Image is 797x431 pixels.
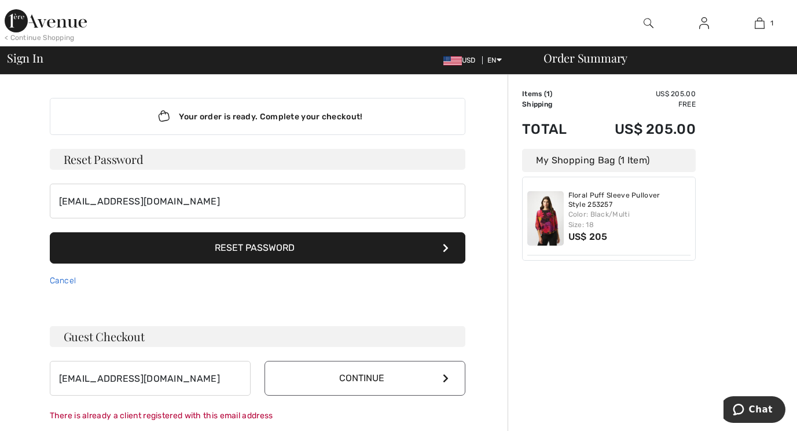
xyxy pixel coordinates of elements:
[7,52,43,64] span: Sign In
[50,149,465,170] h3: Reset Password
[5,9,87,32] img: 1ère Avenue
[50,98,465,135] div: Your order is ready. Complete your checkout!
[568,209,691,230] div: Color: Black/Multi Size: 18
[50,361,251,396] input: E-mail
[568,231,608,242] span: US$ 205
[770,18,773,28] span: 1
[530,52,790,64] div: Order Summary
[443,56,480,64] span: USD
[644,16,653,30] img: search the website
[699,16,709,30] img: My Info
[50,410,465,422] div: There is already a client registered with this email address
[50,184,465,218] input: E-mail
[546,90,550,98] span: 1
[50,326,465,347] h3: Guest Checkout
[5,32,75,43] div: < Continue Shopping
[265,361,465,396] button: Continue
[50,276,76,286] a: Cancel
[690,16,718,31] a: Sign In
[522,89,584,99] td: Items ( )
[527,191,564,246] img: Floral Puff Sleeve Pullover Style 253257
[522,149,696,172] div: My Shopping Bag (1 Item)
[584,89,696,99] td: US$ 205.00
[584,99,696,109] td: Free
[733,16,787,30] a: 1
[443,56,462,65] img: US Dollar
[522,109,584,149] td: Total
[584,109,696,149] td: US$ 205.00
[487,56,502,64] span: EN
[522,99,584,109] td: Shipping
[568,191,691,209] a: Floral Puff Sleeve Pullover Style 253257
[50,232,465,264] button: Reset Password
[723,396,785,425] iframe: Opens a widget where you can chat to one of our agents
[755,16,765,30] img: My Bag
